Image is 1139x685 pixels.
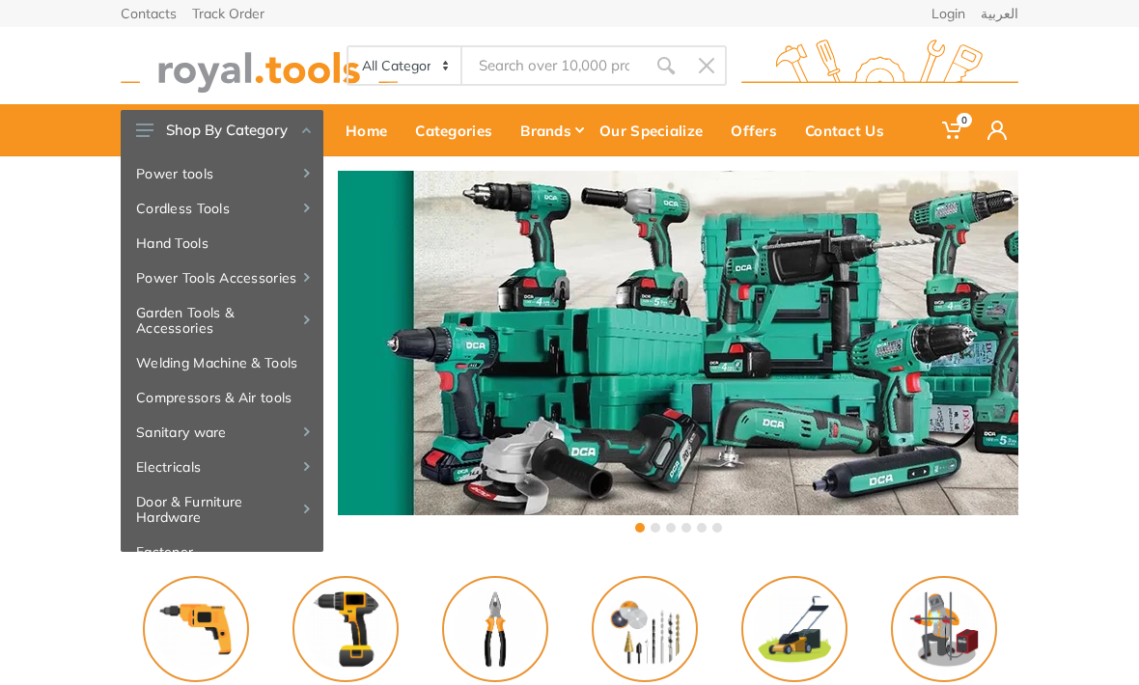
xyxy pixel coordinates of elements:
[121,7,177,20] a: Contacts
[337,104,406,156] a: Home
[591,104,722,156] a: Our Specialize
[121,450,323,484] a: Electricals
[591,110,722,151] div: Our Specialize
[722,110,796,151] div: Offers
[121,534,323,569] a: Fastener
[462,45,646,86] input: Site search
[741,40,1018,93] img: royal.tools Logo
[957,113,972,127] span: 0
[406,104,512,156] a: Categories
[121,415,323,450] a: Sanitary ware
[121,345,323,380] a: Welding Machine & Tools
[121,191,323,226] a: Cordless Tools
[292,576,399,682] img: Royal - Cordless Tools
[121,260,323,295] a: Power Tools Accessories
[442,576,548,682] img: Royal - Hand Tools
[722,104,796,156] a: Offers
[592,576,698,682] img: Royal - Power Tools Accessories
[121,156,323,191] a: Power tools
[121,295,323,345] a: Garden Tools & Accessories
[891,576,997,682] img: Royal - Welding Machine & Tools
[931,7,965,20] a: Login
[121,226,323,260] a: Hand Tools
[121,380,323,415] a: Compressors & Air tools
[406,110,512,151] div: Categories
[796,110,903,151] div: Contact Us
[981,7,1018,20] a: العربية
[192,7,264,20] a: Track Order
[348,47,462,84] select: Category
[337,110,406,151] div: Home
[121,40,398,93] img: royal.tools Logo
[741,576,847,682] img: Royal - Garden Tools & Accessories
[796,104,903,156] a: Contact Us
[143,576,249,682] img: Royal - Power tools
[121,110,323,151] button: Shop By Category
[512,110,591,151] div: Brands
[931,104,976,156] a: 0
[121,484,323,534] a: Door & Furniture Hardware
